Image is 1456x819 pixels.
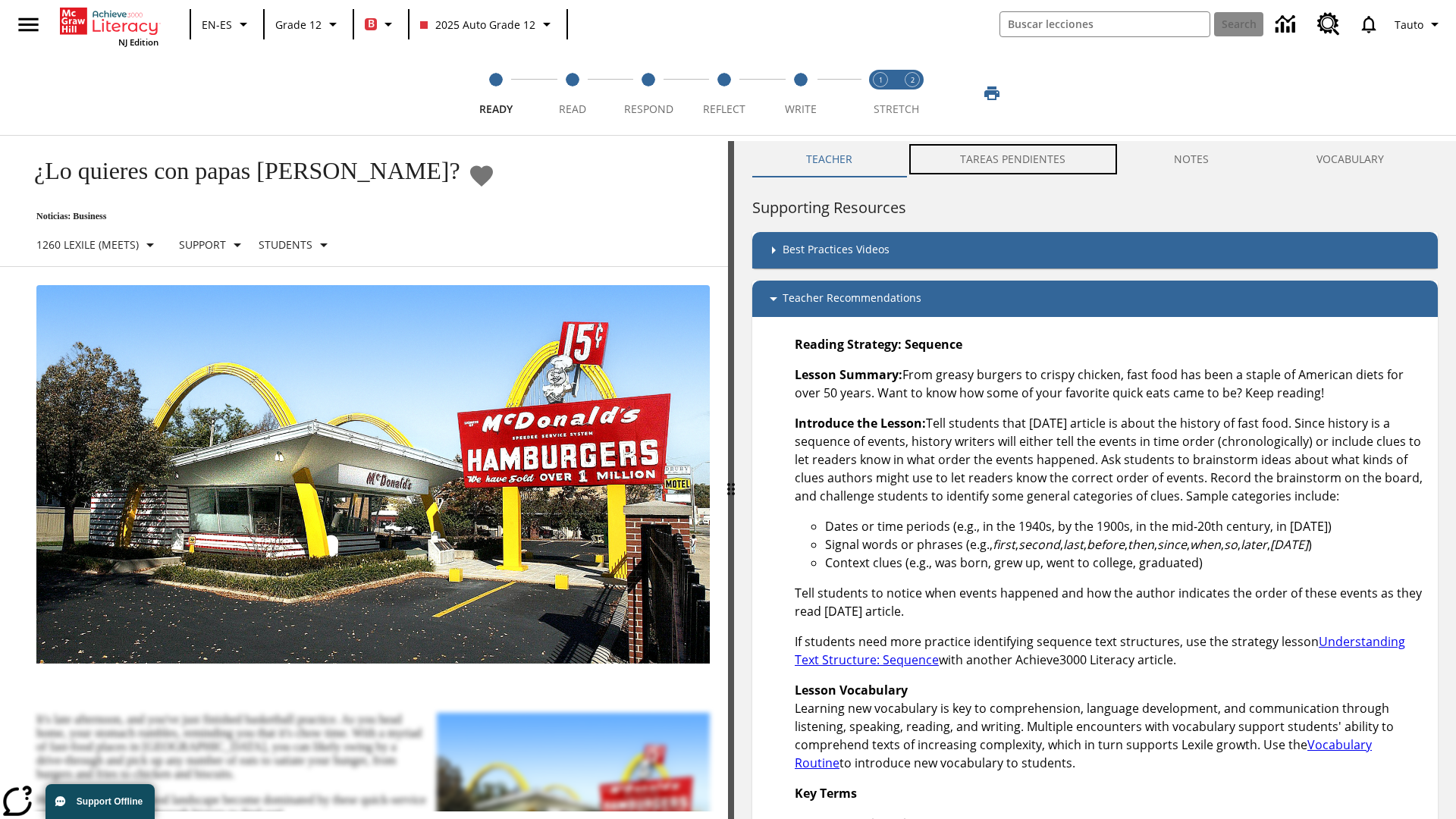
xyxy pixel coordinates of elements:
div: Pulsa la tecla de intro o la barra espaciadora y luego presiona las flechas de derecha e izquierd... [728,141,734,819]
p: Tell students to notice when events happened and how the author indicates the order of these even... [795,584,1426,620]
span: Respond [624,102,673,116]
p: Learning new vocabulary is key to comprehension, language development, and communication through ... [795,681,1426,772]
em: later [1241,536,1267,553]
button: Añadir a mis Favoritas - ¿Lo quieres con papas fritas? [468,162,495,189]
button: Seleccione Lexile, 1260 Lexile (Meets) [30,231,165,259]
h1: ¿Lo quieres con papas [PERSON_NAME]? [18,157,460,185]
em: second [1018,536,1060,553]
span: B [368,14,375,33]
em: since [1157,536,1187,553]
strong: Lesson Vocabulary [795,682,908,698]
span: 2025 Auto Grade 12 [420,17,535,33]
li: Dates or time periods (e.g., in the 1940s, by the 1900s, in the mid-20th century, in [DATE]) [825,517,1426,535]
h6: Supporting Resources [752,196,1438,220]
div: Best Practices Videos [752,232,1438,268]
button: Stretch Read step 1 of 2 [858,52,902,135]
a: Centro de recursos, Se abrirá en una pestaña nueva. [1308,4,1349,45]
button: Tipo de apoyo, Support [173,231,253,259]
button: Respond step 3 of 5 [604,52,692,135]
button: Read step 2 of 5 [528,52,616,135]
button: Reflect step 4 of 5 [680,52,768,135]
em: last [1063,536,1084,553]
em: first [993,536,1015,553]
button: Grado: Grade 12, Elige un grado [269,11,348,38]
p: Best Practices Videos [783,241,890,259]
div: Teacher Recommendations [752,281,1438,317]
li: Context clues (e.g., was born, grew up, went to college, graduated) [825,554,1426,572]
em: [DATE] [1270,536,1308,553]
input: search field [1000,12,1210,36]
em: then [1128,536,1154,553]
button: Class: 2025 Auto Grade 12, Selecciona una clase [414,11,562,38]
button: Support Offline [45,784,155,819]
button: VOCABULARY [1263,141,1438,177]
span: Reflect [703,102,745,116]
strong: Reading Strategy: [795,336,902,353]
span: NJ Edition [118,36,158,48]
text: 1 [879,75,883,85]
strong: Key Terms [795,785,857,802]
p: Teacher Recommendations [783,290,921,308]
button: Perfil/Configuración [1389,11,1450,38]
span: STRETCH [874,102,919,116]
p: 1260 Lexile (Meets) [36,237,139,253]
button: Seleccionar estudiante [253,231,339,259]
span: Grade 12 [275,17,322,33]
p: From greasy burgers to crispy chicken, fast food has been a staple of American diets for over 50 ... [795,366,1426,402]
button: Teacher [752,141,906,177]
span: Tauto [1395,17,1423,33]
button: Stretch Respond step 2 of 2 [890,52,934,135]
strong: Introduce the Lesson: [795,415,926,431]
button: Language: EN-ES, Selecciona un idioma [196,11,259,38]
em: when [1190,536,1221,553]
span: Ready [479,102,513,116]
li: Signal words or phrases (e.g., , , , , , , , , , ) [825,535,1426,554]
span: EN-ES [202,17,232,33]
strong: Sequence [905,336,962,353]
button: Abrir el menú lateral [6,2,51,47]
span: Read [559,102,586,116]
button: Ready step 1 of 5 [452,52,540,135]
a: Centro de información [1266,4,1308,45]
text: 2 [911,75,915,85]
button: Write step 5 of 5 [757,52,845,135]
p: If students need more practice identifying sequence text structures, use the strategy lesson with... [795,632,1426,669]
div: activity [734,141,1456,819]
span: Write [785,102,817,116]
p: Tell students that [DATE] article is about the history of fast food. Since history is a sequence ... [795,414,1426,505]
em: so [1224,536,1238,553]
img: One of the first McDonald's stores, with the iconic red sign and golden arches. [36,285,710,664]
a: Notificaciones [1349,5,1389,44]
div: Portada [60,5,158,48]
strong: Lesson Summary: [795,366,902,383]
p: Support [179,237,226,253]
p: Noticias: Business [18,211,495,222]
button: NOTES [1120,141,1263,177]
button: Imprimir [968,80,1016,107]
div: Instructional Panel Tabs [752,141,1438,177]
button: Boost El color de la clase es rojo. Cambiar el color de la clase. [359,11,403,38]
p: Students [259,237,312,253]
button: TAREAS PENDIENTES [906,141,1119,177]
em: before [1087,536,1125,553]
span: Support Offline [77,796,143,807]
